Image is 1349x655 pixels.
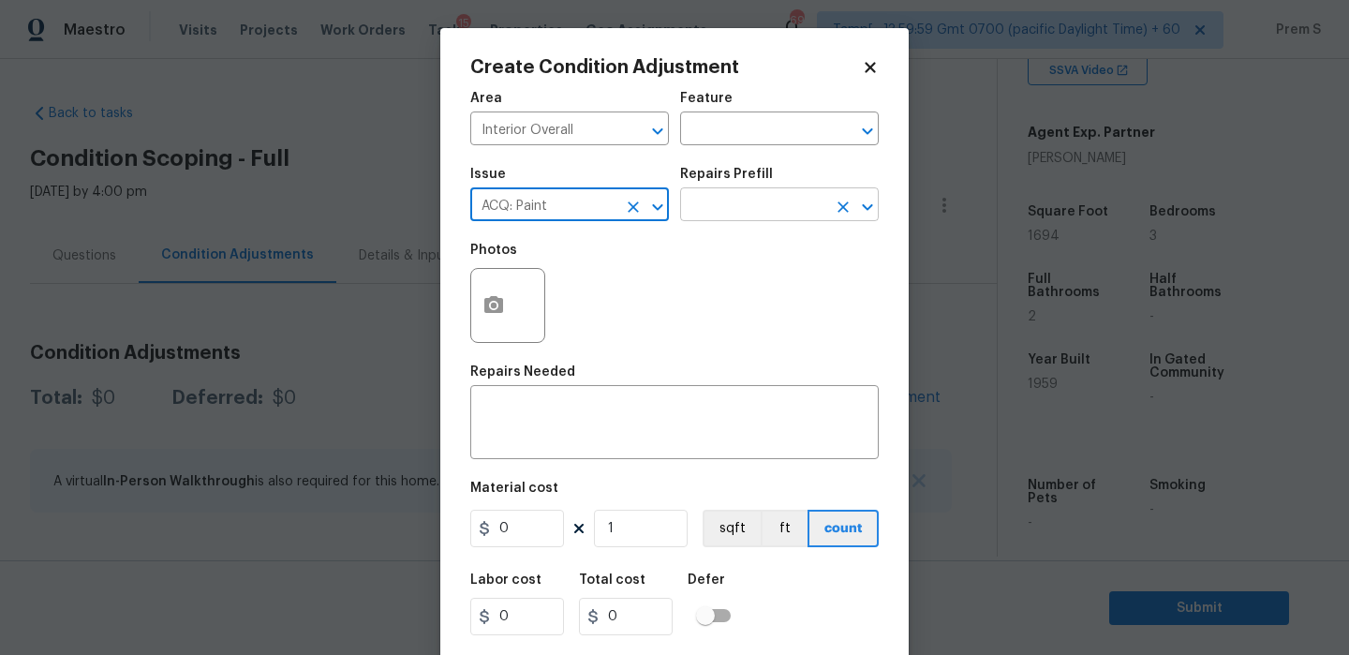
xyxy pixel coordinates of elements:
button: ft [761,510,808,547]
h5: Labor cost [470,573,541,587]
button: count [808,510,879,547]
h2: Create Condition Adjustment [470,58,862,77]
button: Clear [830,194,856,220]
h5: Area [470,92,502,105]
button: sqft [703,510,761,547]
h5: Repairs Prefill [680,168,773,181]
button: Open [645,118,671,144]
h5: Defer [688,573,725,587]
button: Open [645,194,671,220]
h5: Total cost [579,573,645,587]
button: Open [854,118,881,144]
button: Clear [620,194,646,220]
h5: Issue [470,168,506,181]
h5: Material cost [470,482,558,495]
h5: Feature [680,92,733,105]
h5: Photos [470,244,517,257]
button: Open [854,194,881,220]
h5: Repairs Needed [470,365,575,379]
